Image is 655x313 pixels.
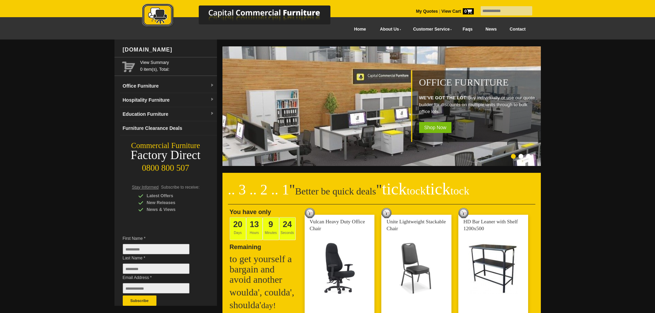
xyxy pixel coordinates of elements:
span: 20 [233,220,242,229]
p: Buy individually or use our quote builder for discounts on multiple units through to bulk office ... [419,94,537,115]
h2: shoulda' [230,300,298,311]
span: " [289,182,295,198]
span: 9 [269,220,273,229]
div: [DOMAIN_NAME] [120,40,217,60]
a: Capital Commercial Furniture Logo [123,3,364,31]
button: Subscribe [123,295,156,306]
span: Remaining [230,241,261,250]
span: 13 [250,220,259,229]
span: Seconds [279,217,296,240]
li: Page dot 1 [511,154,516,159]
span: Shop Now [419,122,452,133]
span: 0 [463,8,474,14]
span: Stay Informed [132,185,159,190]
img: dropdown [210,83,214,88]
div: 0800 800 507 [114,160,217,173]
span: 0 item(s), Total: [140,59,214,72]
strong: WE'VE GOT THE LOT! [419,95,468,100]
div: Factory Direct [114,150,217,160]
span: day! [261,301,276,310]
a: My Quotes [416,9,438,14]
strong: View Cart [441,9,474,14]
input: Email Address * [123,283,189,293]
input: First Name * [123,244,189,254]
a: View Cart0 [440,9,473,14]
h2: to get yourself a bargain and avoid another [230,254,298,285]
a: Customer Service [405,22,456,37]
a: Education Furnituredropdown [120,107,217,121]
h1: Office Furniture [419,77,537,88]
span: " [376,182,469,198]
a: Hospitality Furnituredropdown [120,93,217,107]
img: tick tock deal clock [381,208,392,218]
img: tick tock deal clock [458,208,469,218]
a: View Summary [140,59,214,66]
h2: Better be quick deals [228,184,535,204]
span: tick tick [382,180,469,198]
input: Last Name * [123,264,189,274]
span: Hours [246,217,263,240]
span: You have only [230,209,271,215]
div: Latest Offers [138,192,204,199]
img: dropdown [210,98,214,102]
img: dropdown [210,112,214,116]
div: New Releases [138,199,204,206]
a: About Us [372,22,405,37]
span: tock [450,185,469,197]
span: Subscribe to receive: [161,185,199,190]
h2: woulda', coulda', [230,287,298,298]
span: Days [230,217,246,240]
img: Capital Commercial Furniture Logo [123,3,364,29]
span: Email Address * [123,274,200,281]
span: .. 3 .. 2 .. 1 [228,182,290,198]
span: tock [407,185,426,197]
li: Page dot 2 [518,154,523,159]
div: Commercial Furniture [114,141,217,150]
a: Faqs [456,22,479,37]
a: Contact [503,22,532,37]
a: News [479,22,503,37]
img: Office Furniture [222,46,542,166]
li: Page dot 3 [526,154,531,159]
span: Last Name * [123,255,200,261]
img: tick tock deal clock [305,208,315,218]
a: Office Furnituredropdown [120,79,217,93]
span: 24 [283,220,292,229]
div: News & Views [138,206,204,213]
span: First Name * [123,235,200,242]
span: Minutes [263,217,279,240]
a: Office Furniture WE'VE GOT THE LOT!Buy individually or use our quote builder for discounts on mul... [222,162,542,167]
a: Furniture Clearance Deals [120,121,217,135]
